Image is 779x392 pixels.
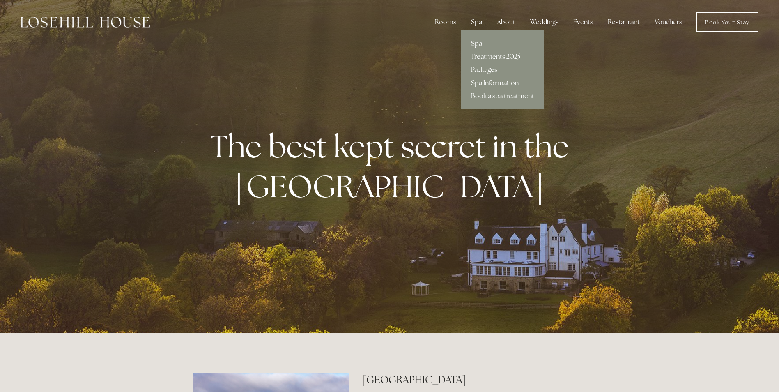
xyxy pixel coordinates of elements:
[696,12,758,32] a: Book Your Stay
[363,373,586,387] h2: [GEOGRAPHIC_DATA]
[461,50,544,63] a: Treatments 2025
[461,63,544,76] a: Packages
[461,76,544,90] a: Spa Information
[490,14,522,30] div: About
[648,14,689,30] a: Vouchers
[461,37,544,50] a: Spa
[464,14,489,30] div: Spa
[21,17,150,28] img: Losehill House
[428,14,463,30] div: Rooms
[461,90,544,103] a: Book a spa treatment
[601,14,646,30] div: Restaurant
[210,126,575,207] strong: The best kept secret in the [GEOGRAPHIC_DATA]
[567,14,600,30] div: Events
[524,14,565,30] div: Weddings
